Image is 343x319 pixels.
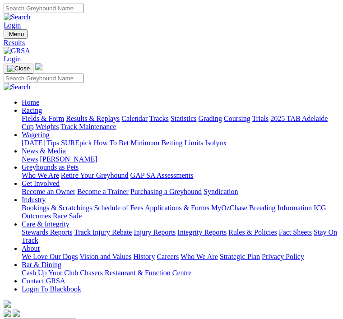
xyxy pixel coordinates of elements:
[22,228,339,245] div: Care & Integrity
[22,115,328,130] a: 2025 TAB Adelaide Cup
[40,155,97,163] a: [PERSON_NAME]
[22,188,339,196] div: Get Involved
[4,301,11,308] img: logo-grsa-white.png
[22,220,70,228] a: Care & Integrity
[53,212,82,220] a: Race Safe
[9,31,24,37] span: Menu
[22,228,337,244] a: Stay On Track
[22,204,326,220] a: ICG Outcomes
[133,253,155,260] a: History
[204,188,238,195] a: Syndication
[22,163,79,171] a: Greyhounds as Pets
[22,253,78,260] a: We Love Our Dogs
[199,115,222,122] a: Grading
[22,98,39,106] a: Home
[130,188,202,195] a: Purchasing a Greyhound
[22,115,64,122] a: Fields & Form
[79,253,131,260] a: Vision and Values
[149,115,169,122] a: Tracks
[4,39,339,47] a: Results
[13,310,20,317] img: twitter.svg
[22,285,81,293] a: Login To Blackbook
[4,47,30,55] img: GRSA
[262,253,304,260] a: Privacy Policy
[205,139,227,147] a: Isolynx
[22,188,75,195] a: Become an Owner
[61,139,92,147] a: SUREpick
[145,204,209,212] a: Applications & Forms
[22,261,61,268] a: Bar & Dining
[279,228,312,236] a: Fact Sheets
[35,63,42,70] img: logo-grsa-white.png
[134,228,176,236] a: Injury Reports
[22,196,46,203] a: Industry
[94,139,129,147] a: How To Bet
[22,245,40,252] a: About
[22,139,339,147] div: Wagering
[22,139,59,147] a: [DATE] Tips
[177,228,227,236] a: Integrity Reports
[22,204,92,212] a: Bookings & Scratchings
[252,115,269,122] a: Trials
[22,106,42,114] a: Racing
[130,171,194,179] a: GAP SA Assessments
[22,155,339,163] div: News & Media
[249,204,312,212] a: Breeding Information
[94,204,143,212] a: Schedule of Fees
[7,65,30,72] img: Close
[4,64,33,74] button: Toggle navigation
[74,228,132,236] a: Track Injury Rebate
[22,171,59,179] a: Who We Are
[22,204,339,220] div: Industry
[4,310,11,317] img: facebook.svg
[4,13,31,21] img: Search
[228,228,277,236] a: Rules & Policies
[66,115,120,122] a: Results & Replays
[224,115,250,122] a: Coursing
[77,188,129,195] a: Become a Trainer
[61,171,129,179] a: Retire Your Greyhound
[4,83,31,91] img: Search
[4,4,83,13] input: Search
[130,139,203,147] a: Minimum Betting Limits
[60,123,116,130] a: Track Maintenance
[220,253,260,260] a: Strategic Plan
[22,277,65,285] a: Contact GRSA
[121,115,148,122] a: Calendar
[22,171,339,180] div: Greyhounds as Pets
[22,155,38,163] a: News
[22,147,66,155] a: News & Media
[22,253,339,261] div: About
[4,74,83,83] input: Search
[35,123,59,130] a: Weights
[157,253,179,260] a: Careers
[4,55,21,63] a: Login
[211,204,247,212] a: MyOzChase
[22,269,78,277] a: Cash Up Your Club
[80,269,191,277] a: Chasers Restaurant & Function Centre
[22,131,50,139] a: Wagering
[22,115,339,131] div: Racing
[22,269,339,277] div: Bar & Dining
[171,115,197,122] a: Statistics
[4,21,21,29] a: Login
[22,180,60,187] a: Get Involved
[4,29,28,39] button: Toggle navigation
[22,228,72,236] a: Stewards Reports
[181,253,218,260] a: Who We Are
